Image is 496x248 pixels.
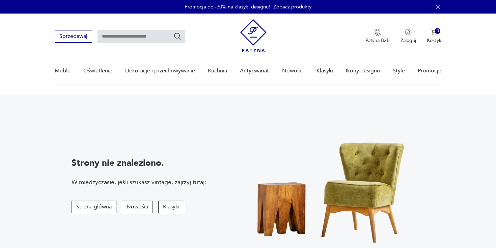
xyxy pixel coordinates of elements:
[55,35,92,39] a: Sprzedawaj
[401,37,416,44] p: Zaloguj
[427,37,441,44] p: Koszyk
[240,58,269,84] a: Antykwariat
[208,58,227,84] a: Kuchnia
[72,157,206,169] p: Strony nie znaleziono.
[374,29,381,36] img: Ikona medalu
[435,28,441,34] div: 0
[431,29,438,36] img: Ikona koszyka
[273,3,311,10] a: Zobacz produkty
[55,30,92,43] button: Sprzedawaj
[316,58,333,84] a: Klasyki
[365,29,390,44] button: Patyna B2B
[72,201,116,213] button: Strona główna
[393,58,405,84] a: Style
[346,58,380,84] a: Ikony designu
[418,58,441,84] a: Promocje
[72,178,206,186] p: W międzyczasie, jeśli szukasz vintage, zajrzyj tutaj:
[83,58,112,84] a: Oświetlenie
[427,29,441,44] button: 0Koszyk
[282,58,304,84] a: Nowości
[405,29,412,36] img: Ikonka użytkownika
[365,29,390,44] a: Ikona medaluPatyna B2B
[185,3,270,10] p: Promocja do -30% na klasyki designu!
[401,29,416,44] button: Zaloguj
[122,201,153,213] button: Nowości
[125,58,195,84] a: Dekoracje i przechowywanie
[158,201,184,213] button: Klasyki
[173,32,182,40] button: Szukaj
[240,19,267,52] img: Patyna - sklep z meblami i dekoracjami vintage
[365,37,390,44] p: Patyna B2B
[55,58,71,84] a: Meble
